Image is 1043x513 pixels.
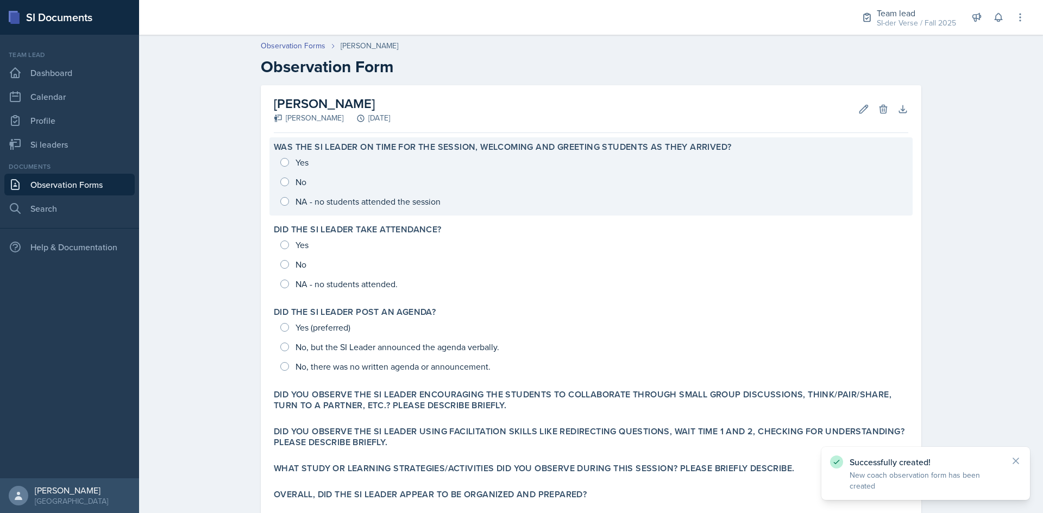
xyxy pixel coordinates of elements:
[4,62,135,84] a: Dashboard
[877,7,956,20] div: Team lead
[274,112,343,124] div: [PERSON_NAME]
[877,17,956,29] div: SI-der Verse / Fall 2025
[4,198,135,219] a: Search
[35,485,108,496] div: [PERSON_NAME]
[274,463,794,474] label: What study or learning strategies/activities did you observe during this session? Please briefly ...
[4,134,135,155] a: Si leaders
[4,110,135,131] a: Profile
[274,142,731,153] label: Was the SI Leader on time for the session, welcoming and greeting students as they arrived?
[274,389,908,411] label: Did you observe the SI Leader encouraging the students to collaborate through small group discuss...
[4,162,135,172] div: Documents
[4,236,135,258] div: Help & Documentation
[274,426,908,448] label: Did you observe the SI Leader using facilitation skills like redirecting questions, wait time 1 a...
[343,112,390,124] div: [DATE]
[4,174,135,195] a: Observation Forms
[850,457,1002,467] p: Successfully created!
[274,224,442,235] label: Did the SI Leader take attendance?
[274,307,436,318] label: Did the SI Leader post an agenda?
[4,50,135,60] div: Team lead
[261,57,921,77] h2: Observation Form
[850,470,1002,491] p: New coach observation form has been created
[261,40,325,52] a: Observation Forms
[4,86,135,107] a: Calendar
[341,40,398,52] div: [PERSON_NAME]
[274,94,390,113] h2: [PERSON_NAME]
[35,496,108,506] div: [GEOGRAPHIC_DATA]
[274,489,587,500] label: Overall, did the SI Leader appear to be organized and prepared?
